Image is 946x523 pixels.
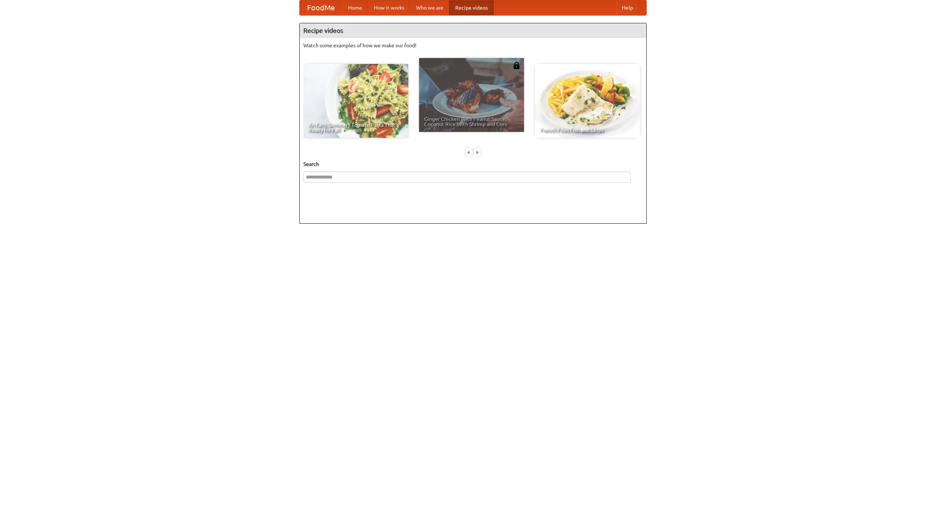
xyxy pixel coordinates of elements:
[535,64,640,138] a: French Fries Fish and Chips
[303,42,643,49] p: Watch some examples of how we make our food!
[513,62,520,69] img: 483408.png
[616,0,639,15] a: Help
[303,160,643,168] h5: Search
[474,147,481,157] div: »
[303,64,408,138] a: An Easy, Summery Tomato Pasta That's Ready for Fall
[300,23,646,38] h4: Recipe videos
[300,0,342,15] a: FoodMe
[449,0,494,15] a: Recipe videos
[410,0,449,15] a: Who we are
[342,0,368,15] a: Home
[368,0,410,15] a: How it works
[540,128,635,133] span: French Fries Fish and Chips
[465,147,472,157] div: «
[309,122,403,133] span: An Easy, Summery Tomato Pasta That's Ready for Fall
